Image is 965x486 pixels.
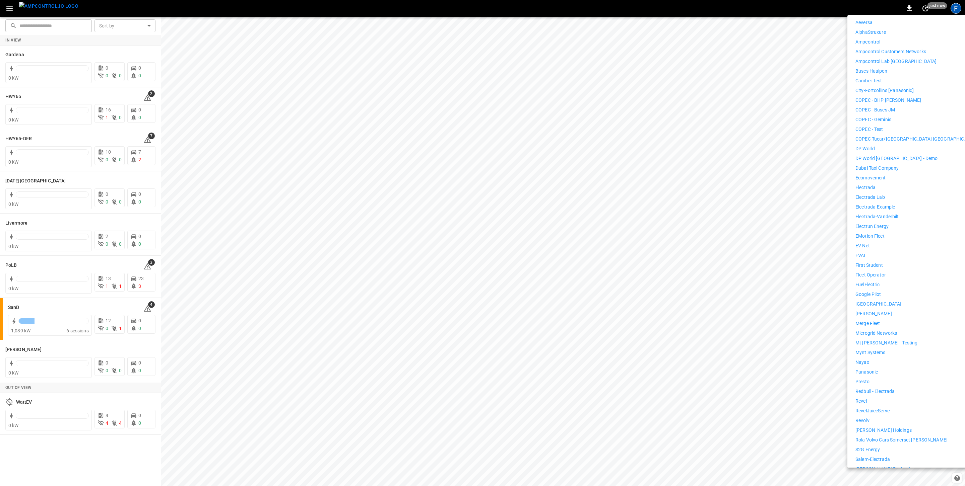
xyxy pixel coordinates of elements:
[855,223,889,230] p: Electrun Energy
[855,291,881,298] p: Google Pilot
[855,194,885,201] p: Electrada Lab
[855,369,878,376] p: Panasonic
[855,310,892,317] p: [PERSON_NAME]
[855,242,870,249] p: EV Net
[855,233,885,240] p: eMotion Fleet
[855,184,876,191] p: Electrada
[855,417,870,424] p: Revolv
[855,262,883,269] p: First Student
[855,97,921,104] p: COPEC - BHP [PERSON_NAME]
[855,145,875,152] p: DP World
[855,87,914,94] p: City-Fortcollins [Panasonic]
[855,58,937,65] p: Ampcontrol Lab [GEOGRAPHIC_DATA]
[855,213,899,220] p: Electrada-Vanderbilt
[855,271,886,278] p: Fleet Operator
[855,436,948,443] p: Rola Volvo Cars Somerset [PERSON_NAME]
[855,359,869,366] p: Nayax
[855,320,880,327] p: Merge Fleet
[855,339,917,346] p: Mt [PERSON_NAME] - Testing
[855,466,915,473] p: [PERSON_NAME] Packaging
[855,174,886,181] p: ecomovement
[855,398,867,405] p: Revel
[855,77,882,84] p: Camber Test
[855,456,890,463] p: Salem-Electrada
[855,349,886,356] p: Mynt Systems
[855,301,901,308] p: [GEOGRAPHIC_DATA]
[855,281,880,288] p: FuelElectric
[855,48,926,55] p: Ampcontrol Customers Networks
[855,68,887,75] p: Buses Hualpen
[855,106,895,113] p: COPEC - Buses JM
[855,388,895,395] p: Redbull - Electrada
[855,38,880,46] p: Ampcontrol
[855,378,870,385] p: Presto
[855,126,883,133] p: COPEC - Test
[855,204,895,211] p: Electrada-Example
[855,427,912,434] p: [PERSON_NAME] Holdings
[855,165,899,172] p: Dubai Taxi Company
[855,446,880,453] p: S2G Energy
[855,155,938,162] p: DP World [GEOGRAPHIC_DATA] - Demo
[855,116,891,123] p: COPEC - Geminis
[855,330,897,337] p: Microgrid Networks
[855,407,890,414] p: RevelJuiceServe
[855,252,865,259] p: EVAI
[855,29,886,36] p: AlphaStruxure
[855,19,873,26] p: Aeversa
